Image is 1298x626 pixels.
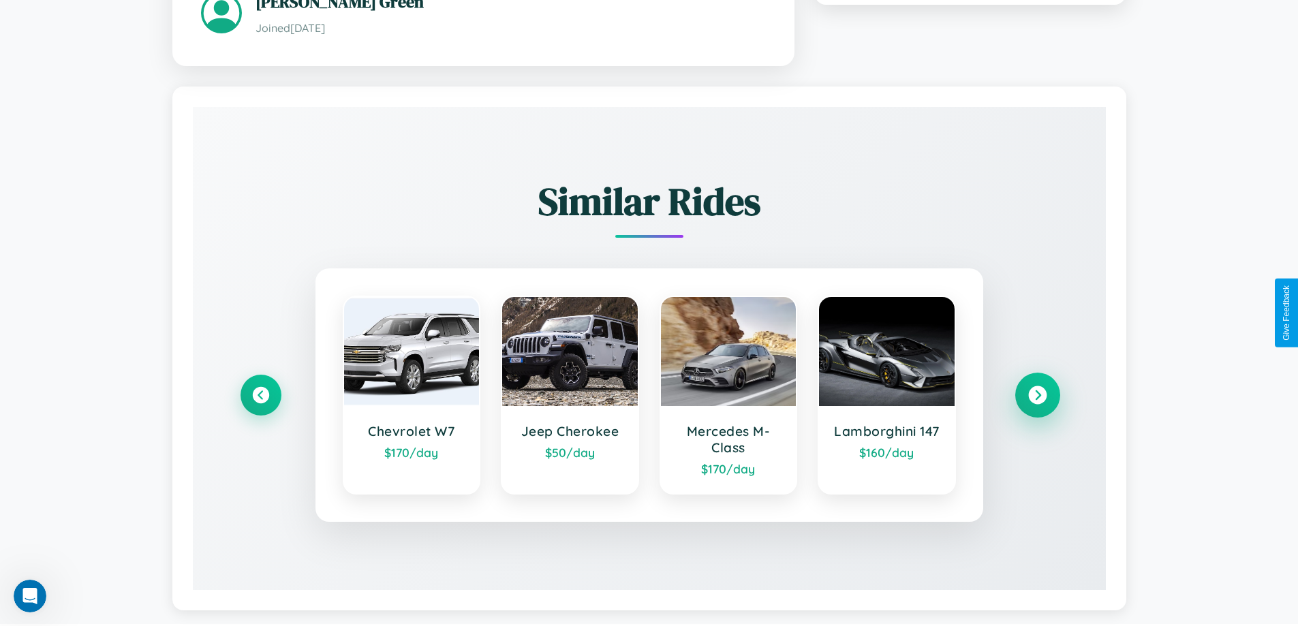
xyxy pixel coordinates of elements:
[241,175,1058,228] h2: Similar Rides
[14,580,46,612] iframe: Intercom live chat
[675,461,783,476] div: $ 170 /day
[501,296,639,495] a: Jeep Cherokee$50/day
[833,423,941,439] h3: Lamborghini 147
[675,423,783,456] h3: Mercedes M-Class
[833,445,941,460] div: $ 160 /day
[1282,285,1291,341] div: Give Feedback
[256,18,766,38] p: Joined [DATE]
[818,296,956,495] a: Lamborghini 147$160/day
[516,423,624,439] h3: Jeep Cherokee
[660,296,798,495] a: Mercedes M-Class$170/day
[358,423,466,439] h3: Chevrolet W7
[358,445,466,460] div: $ 170 /day
[516,445,624,460] div: $ 50 /day
[343,296,481,495] a: Chevrolet W7$170/day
